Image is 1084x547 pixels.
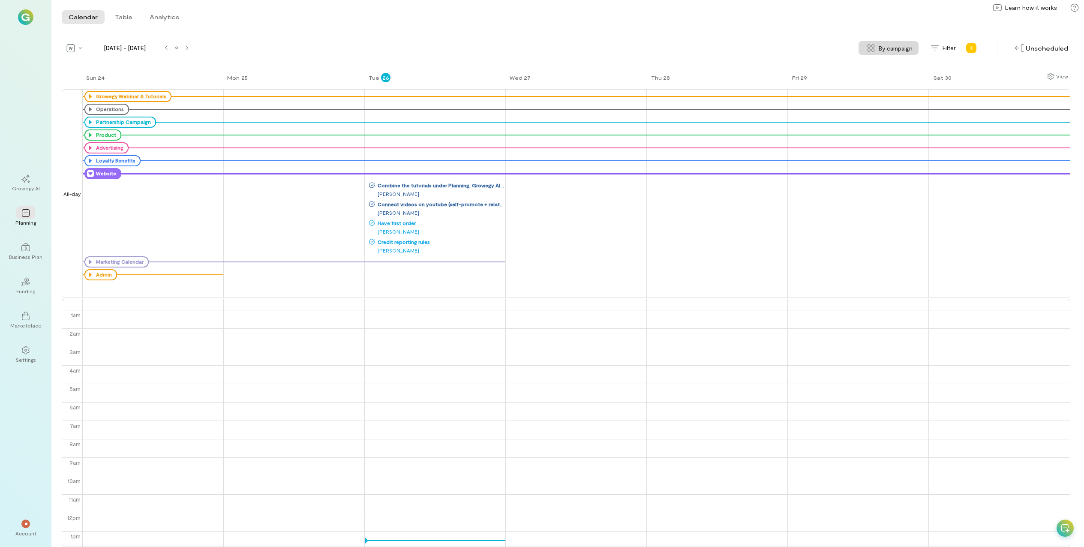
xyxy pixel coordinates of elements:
div: 2am [68,329,82,338]
span: All-day [62,190,82,198]
div: 11am [67,495,82,504]
div: 24 [96,73,106,82]
div: 28 [662,73,671,82]
span: Combine the tutorials under Planning, Growegy AI etc. Let’s finish shooting all the tutorials for... [375,182,504,189]
a: Marketplace [10,305,41,336]
div: 10am [66,476,82,485]
span: Filter [943,44,956,52]
div: Mon [227,74,240,81]
div: [PERSON_NAME] [369,189,504,198]
div: Partnership Campaign [84,117,156,128]
a: Funding [10,270,41,301]
span: [DATE] - [DATE] [88,44,161,52]
div: Partnership Campaign [94,119,151,126]
span: Learn how it works [1005,3,1057,12]
div: Settings [16,356,36,363]
div: Funding [16,288,35,295]
div: Website [94,170,116,177]
div: 8am [68,439,82,448]
div: Business Plan [9,253,42,260]
div: 4am [68,366,82,375]
div: Loyalty Benefits [94,157,135,164]
span: Connect videos on youtube (self-promote + related) + end screen next [375,201,504,207]
div: [PERSON_NAME] [369,246,504,255]
div: Loyalty Benefits [84,155,141,166]
div: Sat [934,74,943,81]
div: Account [15,530,36,537]
a: August 30, 2025 [929,72,955,89]
div: 30 [943,73,953,82]
div: 9am [68,458,82,467]
a: August 28, 2025 [647,72,673,89]
a: August 26, 2025 [364,72,392,89]
span: By campaign [879,44,913,53]
div: 3am [68,347,82,356]
a: Settings [10,339,41,370]
div: Planning [15,219,36,226]
div: 5am [68,384,82,393]
div: Website [84,168,121,179]
div: Sun [86,74,96,81]
button: Table [108,10,139,24]
div: Growegy AI [12,185,40,192]
div: Admin [84,269,117,280]
div: [PERSON_NAME] [369,227,504,236]
div: [PERSON_NAME] [369,208,504,217]
div: View [1056,72,1068,80]
div: Show columns [1045,70,1070,82]
a: August 27, 2025 [505,72,534,89]
div: 1pm [69,532,82,541]
button: Calendar [62,10,105,24]
div: 12pm [65,513,82,522]
div: Tue [369,74,379,81]
div: Thu [651,74,662,81]
a: August 29, 2025 [788,72,810,89]
div: Wed [510,74,522,81]
button: Analytics [143,10,186,24]
div: Product [94,132,116,138]
div: 7am [68,421,82,430]
div: 6am [68,403,82,412]
div: Growegy Webinar & Tutorials [94,93,166,100]
span: Credit reporting rules [375,238,504,245]
div: 27 [522,73,532,82]
span: Have first order [375,219,504,226]
div: Growegy Webinar & Tutorials [84,91,171,102]
div: 25 [240,73,249,82]
a: Growegy AI [10,168,41,198]
div: Marketplace [10,322,42,329]
div: Add new program [964,41,978,55]
div: 1am [69,310,82,319]
div: Marketing Calendar [84,256,149,267]
div: Admin [94,271,112,278]
div: Operations [94,106,124,113]
div: Advertising [84,142,129,153]
div: Advertising [94,144,123,151]
a: August 25, 2025 [223,72,251,89]
a: August 24, 2025 [82,72,108,89]
div: Unscheduled [1013,42,1070,55]
div: 26 [381,73,390,82]
a: Business Plan [10,236,41,267]
div: Product [84,129,121,141]
div: Marketing Calendar [94,258,144,265]
a: Planning [10,202,41,233]
div: Fri [792,74,799,81]
div: 29 [799,73,808,82]
div: Operations [84,104,129,115]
